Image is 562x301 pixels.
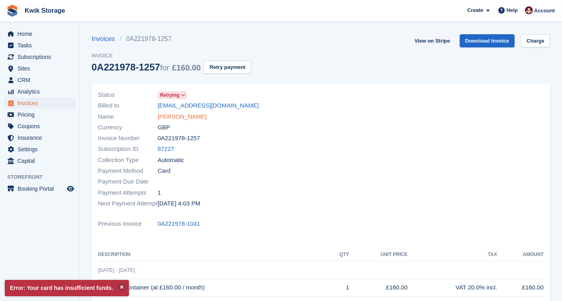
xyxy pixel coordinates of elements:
span: Sites [18,63,65,74]
a: Charge [521,34,550,47]
div: 0A221978-1257 [92,62,201,72]
a: menu [4,86,75,97]
a: menu [4,121,75,132]
span: Invoice Number [98,134,158,143]
a: menu [4,63,75,74]
span: GBP [158,123,170,132]
span: Previous Invoice [98,219,158,229]
img: stora-icon-8386f47178a22dfd0bd8f6a31ec36ba5ce8667c1dd55bd0f319d3a0aa187defe.svg [6,5,18,17]
a: Kwik Storage [21,4,68,17]
span: Tasks [18,40,65,51]
a: 67227 [158,145,174,154]
a: menu [4,109,75,120]
a: Invoices [92,34,120,44]
a: menu [4,132,75,143]
span: Create [467,6,483,14]
span: Capital [18,155,65,166]
a: [PERSON_NAME] [158,112,207,121]
span: Payment Method [98,166,158,176]
span: Storefront [7,173,79,181]
span: Account [534,7,555,15]
a: View on Stripe [411,34,453,47]
span: Analytics [18,86,65,97]
span: Subscriptions [18,51,65,63]
a: menu [4,98,75,109]
span: Collection Type [98,156,158,165]
span: Payment Attempts [98,188,158,197]
span: Name [98,112,158,121]
span: Insurance [18,132,65,143]
span: Card [158,166,171,176]
span: Booking Portal [18,183,65,194]
span: Invoices [18,98,65,109]
nav: breadcrumbs [92,34,251,44]
a: Download Invoice [460,34,515,47]
span: Next Payment Attempt [98,199,158,208]
a: [EMAIL_ADDRESS][DOMAIN_NAME] [158,101,259,110]
a: Retrying [158,90,187,100]
a: menu [4,40,75,51]
span: Retrying [160,92,180,99]
time: 2025-09-27 15:03:08 UTC [158,199,200,208]
a: menu [4,51,75,63]
td: £160.00 [497,279,544,297]
span: 0A221978-1257 [158,134,200,143]
span: Pricing [18,109,65,120]
p: Error: Your card has insufficient funds. [5,280,129,296]
th: Amount [497,248,544,261]
span: for [160,63,169,72]
th: QTY [328,248,349,261]
span: Automatic [158,156,184,165]
th: Unit Price [349,248,408,261]
span: Payment Due Date [98,177,158,186]
button: Retry payment [204,61,251,74]
td: 1 × 20 Ft Container (at £160.00 / month) [98,279,328,297]
th: Description [98,248,328,261]
a: menu [4,183,75,194]
span: Currency [98,123,158,132]
span: Settings [18,144,65,155]
span: Coupons [18,121,65,132]
span: Help [507,6,518,14]
span: CRM [18,74,65,86]
span: [DATE] - [DATE] [98,267,135,273]
td: 1 [328,279,349,297]
a: menu [4,74,75,86]
a: menu [4,28,75,39]
span: £160.00 [172,63,201,72]
span: Subscription ID [98,145,158,154]
div: VAT 20.0% incl. [408,283,497,292]
span: Home [18,28,65,39]
span: Invoice [92,52,251,60]
span: Status [98,90,158,100]
span: Billed to [98,101,158,110]
th: Tax [408,248,497,261]
td: £160.00 [349,279,408,297]
img: ellie tragonette [525,6,533,14]
a: menu [4,155,75,166]
a: 0A221978-1041 [158,219,200,229]
a: Preview store [66,184,75,193]
span: 1 [158,188,161,197]
a: menu [4,144,75,155]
